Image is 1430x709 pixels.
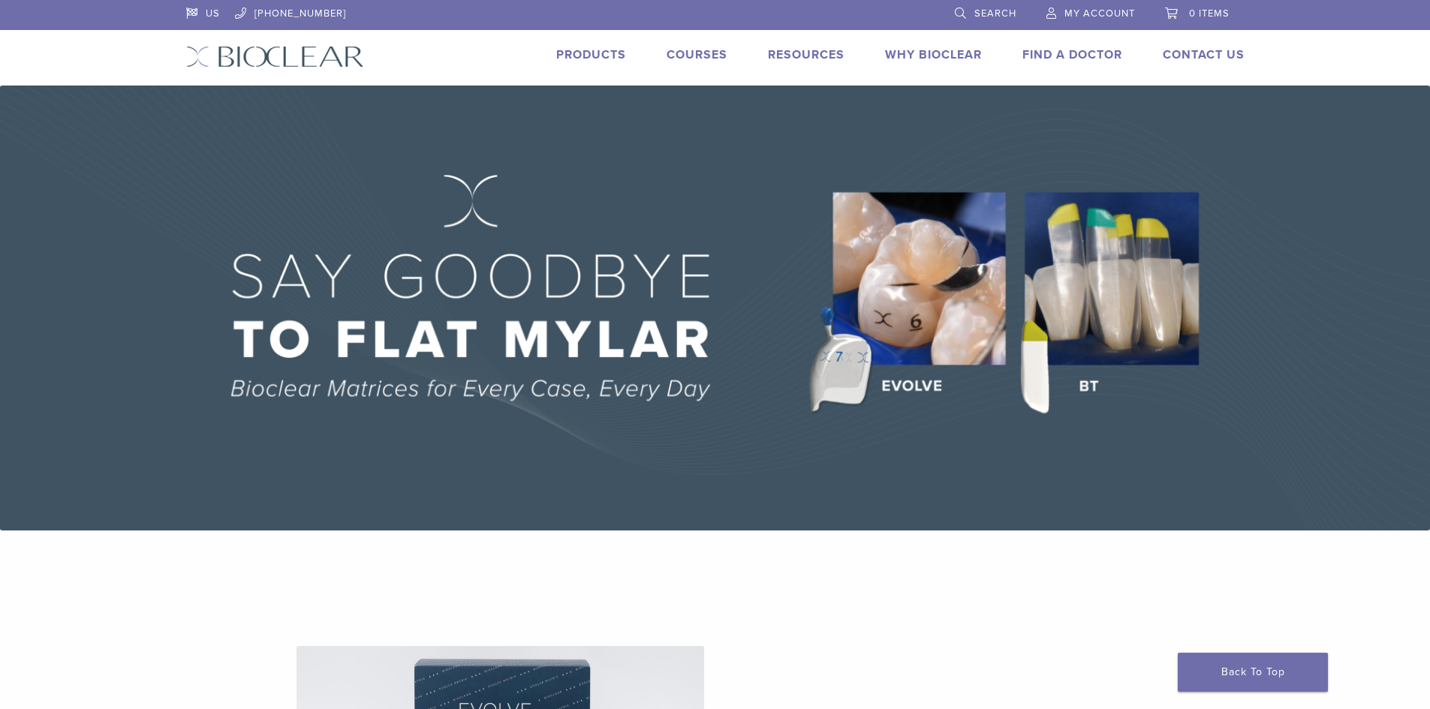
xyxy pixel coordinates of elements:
[768,47,844,62] a: Resources
[1189,8,1230,20] span: 0 items
[974,8,1016,20] span: Search
[1064,8,1135,20] span: My Account
[667,47,727,62] a: Courses
[1022,47,1122,62] a: Find A Doctor
[1163,47,1245,62] a: Contact Us
[1178,653,1328,692] a: Back To Top
[885,47,982,62] a: Why Bioclear
[556,47,626,62] a: Products
[186,46,364,68] img: Bioclear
